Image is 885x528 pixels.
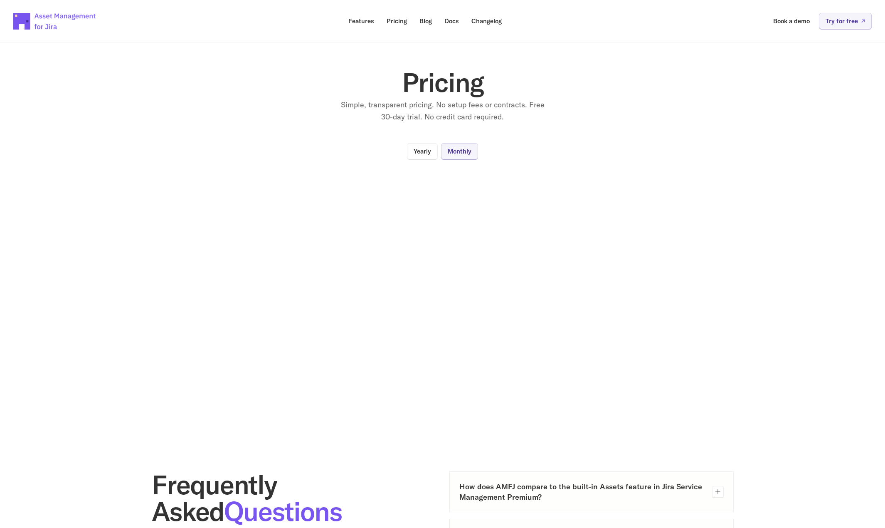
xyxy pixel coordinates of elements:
[773,18,810,24] p: Book a demo
[224,494,342,528] span: Questions
[419,18,432,24] p: Blog
[444,18,459,24] p: Docs
[343,13,380,29] a: Features
[439,13,465,29] a: Docs
[826,18,858,24] p: Try for free
[819,13,872,29] a: Try for free
[348,18,374,24] p: Features
[276,69,609,96] h1: Pricing
[767,13,816,29] a: Book a demo
[152,471,436,525] h2: Frequently Asked
[387,18,407,24] p: Pricing
[339,99,547,123] p: Simple, transparent pricing. No setup fees or contracts. Free 30-day trial. No credit card required.
[459,481,705,502] h3: How does AMFJ compare to the built-in Assets feature in Jira Service Management Premium?
[466,13,508,29] a: Changelog
[414,13,438,29] a: Blog
[381,13,413,29] a: Pricing
[448,148,471,154] p: Monthly
[471,18,502,24] p: Changelog
[414,148,431,154] p: Yearly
